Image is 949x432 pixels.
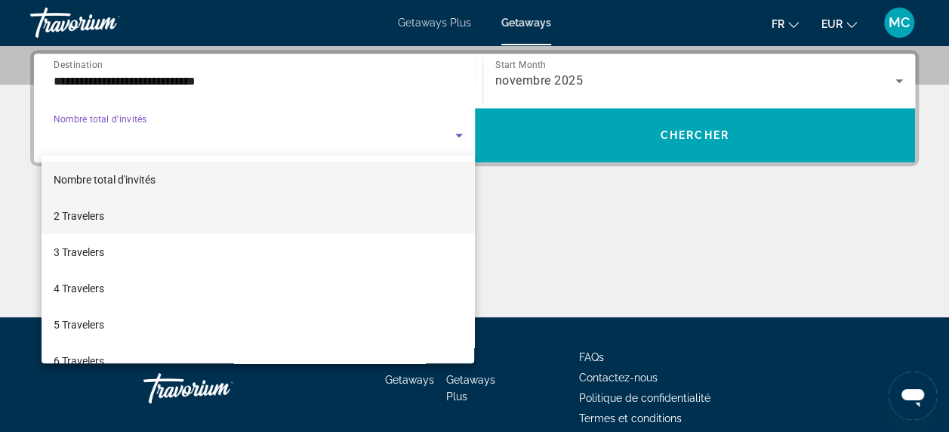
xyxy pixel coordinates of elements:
span: 6 Travelers [54,352,104,370]
span: Nombre total d'invités [54,174,156,186]
span: 3 Travelers [54,243,104,261]
span: 4 Travelers [54,279,104,298]
iframe: Bouton de lancement de la fenêtre de messagerie [889,372,937,420]
span: 5 Travelers [54,316,104,334]
span: 2 Travelers [54,207,104,225]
